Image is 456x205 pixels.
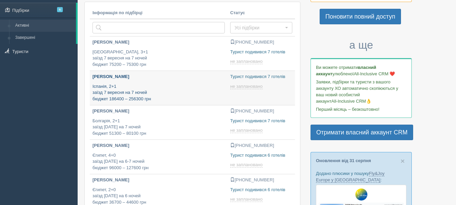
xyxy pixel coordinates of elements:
input: Пошук за країною або туристом [92,22,225,33]
span: не заплановано [230,84,263,89]
b: власний аккаунт [316,65,376,76]
p: Турист подивився 6 готелів [230,152,292,159]
span: не заплановано [230,162,263,168]
p: [PERSON_NAME] [92,177,225,183]
span: All-Inclusive CRM ❤️ [354,71,395,76]
p: [GEOGRAPHIC_DATA], 3+1 заїзд 7 вересня на 7 ночей бюджет 75200 – 75300 грн [92,49,225,68]
a: [PERSON_NAME] Іспанія, 2+1заїзд 7 вересня на 7 ночейбюджет 186400 – 256300 грн [90,71,227,105]
span: Усі підбірки [235,24,284,31]
p: Турист подивився 7 готелів [230,74,292,80]
p: Додано плюсики у пошуку : [316,170,406,183]
span: не заплановано [230,197,263,202]
p: [PHONE_NUMBER] [230,177,292,183]
a: [PERSON_NAME] Болгарія, 2+1заїзд [DATE] на 7 ночейбюджет 51300 – 80100 грн [90,105,227,139]
p: Турист подивився 7 готелів [230,49,292,55]
p: Турист подивився 7 готелів [230,118,292,124]
span: 6 [57,7,63,12]
a: не заплановано [230,59,264,64]
th: Статус [227,7,295,19]
a: не заплановано [230,197,264,202]
p: [PHONE_NUMBER] [230,143,292,149]
span: не заплановано [230,59,263,64]
a: Поновити повний доступ [320,9,401,24]
p: [PERSON_NAME] [92,39,225,46]
a: не заплановано [230,128,264,133]
a: Активні [12,20,76,32]
p: [PERSON_NAME] [92,143,225,149]
a: не заплановано [230,84,264,89]
p: Ви можете отримати улюбленої [316,64,406,77]
p: Болгарія, 2+1 заїзд [DATE] на 7 ночей бюджет 51300 – 80100 грн [92,118,225,137]
p: Іспанія, 2+1 заїзд 7 вересня на 7 ночей бюджет 186400 – 256300 грн [92,83,225,102]
a: не заплановано [230,162,264,168]
p: [PERSON_NAME] [92,74,225,80]
span: не заплановано [230,128,263,133]
button: Усі підбірки [230,22,292,33]
th: Інформація по підбірці [90,7,227,19]
button: Close [401,157,405,164]
p: Перший місяць – безкоштовно! [316,106,406,112]
p: Заявки, підбірки та туристи з вашого аккаунту ХО автоматично скопіюються у ваш новий особистий ак... [316,79,406,104]
p: [PHONE_NUMBER] [230,39,292,46]
p: Турист подивився 6 готелів [230,187,292,193]
p: Єгипет, 4+0 заїзд [DATE] на 6-7 ночей бюджет 96000 – 127600 грн [92,152,225,171]
a: Оновлення від 31 серпня [316,158,371,163]
p: [PERSON_NAME] [92,108,225,114]
h3: а ще [311,39,412,51]
p: [PHONE_NUMBER] [230,108,292,114]
a: [PERSON_NAME] [GEOGRAPHIC_DATA], 3+1заїзд 7 вересня на 7 ночейбюджет 75200 – 75300 грн [90,36,227,71]
a: Отримати власний аккаунт CRM [311,125,413,140]
a: Завершені [12,32,76,44]
span: × [401,157,405,165]
a: [PERSON_NAME] Єгипет, 4+0заїзд [DATE] на 6-7 ночейбюджет 96000 – 127600 грн [90,140,227,174]
span: All-Inclusive CRM👌 [331,99,372,104]
a: Fly&Joy Europe у [GEOGRAPHIC_DATA] [316,171,384,183]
